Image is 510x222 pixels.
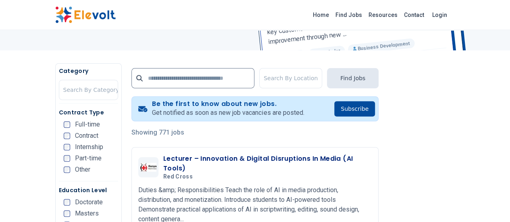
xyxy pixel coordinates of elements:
a: Login [427,7,452,23]
a: Contact [401,8,427,21]
h5: Category [59,67,118,75]
span: Red cross [163,173,193,181]
input: Doctorate [64,199,70,205]
a: Home [310,8,332,21]
p: Showing 771 jobs [131,128,379,137]
input: Part-time [64,155,70,162]
span: Other [75,166,90,173]
h3: Lecturer – Innovation & Digital Disruptions In Media (AI Tools) [163,154,372,173]
input: Full-time [64,121,70,128]
a: Resources [365,8,401,21]
p: Get notified as soon as new job vacancies are posted. [152,108,304,118]
span: Full-time [75,121,100,128]
span: Doctorate [75,199,103,205]
button: Subscribe [334,101,375,116]
h5: Contract Type [59,108,118,116]
input: Other [64,166,70,173]
img: Red cross [140,163,156,172]
button: Find Jobs [327,68,379,88]
iframe: Chat Widget [470,183,510,222]
input: Masters [64,210,70,217]
input: Internship [64,144,70,150]
h5: Education Level [59,186,118,194]
h4: Be the first to know about new jobs. [152,100,304,108]
span: Contract [75,133,98,139]
span: Part-time [75,155,102,162]
span: Internship [75,144,103,150]
a: Find Jobs [332,8,365,21]
input: Contract [64,133,70,139]
span: Masters [75,210,99,217]
img: Elevolt [55,6,116,23]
